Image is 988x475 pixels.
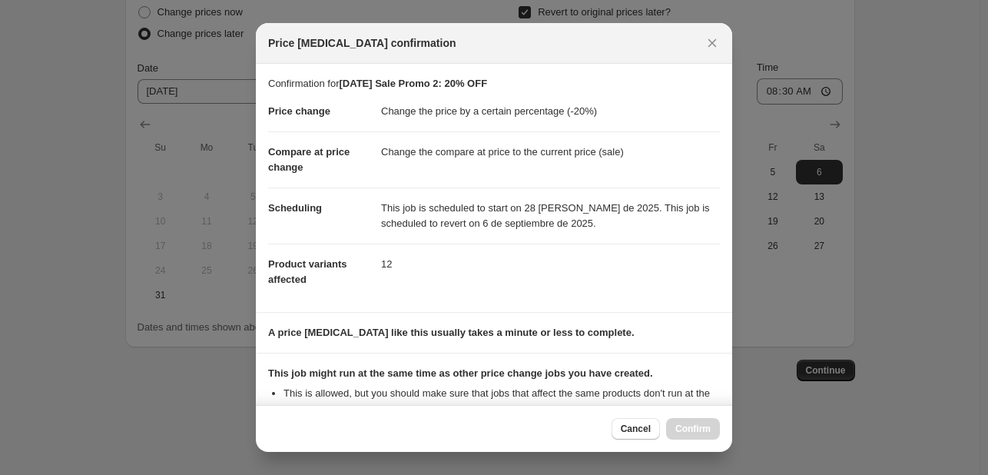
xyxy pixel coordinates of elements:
p: Confirmation for [268,76,720,91]
span: Price change [268,105,330,117]
span: Product variants affected [268,258,347,285]
span: Compare at price change [268,146,350,173]
span: Cancel [621,423,651,435]
span: Price [MEDICAL_DATA] confirmation [268,35,456,51]
dd: Change the price by a certain percentage (-20%) [381,91,720,131]
dd: This job is scheduled to start on 28 [PERSON_NAME] de 2025. This job is scheduled to revert on 6 ... [381,188,720,244]
button: Close [701,32,723,54]
b: This job might run at the same time as other price change jobs you have created. [268,367,653,379]
span: Scheduling [268,202,322,214]
b: A price [MEDICAL_DATA] like this usually takes a minute or less to complete. [268,327,635,338]
li: This is allowed, but you should make sure that jobs that affect the same products don ' t run at ... [283,386,720,417]
button: Cancel [612,418,660,440]
dd: Change the compare at price to the current price (sale) [381,131,720,172]
dd: 12 [381,244,720,284]
b: [DATE] Sale Promo 2: 20% OFF [339,78,487,89]
a: What happens when two jobs run at the same time? [459,403,689,414]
